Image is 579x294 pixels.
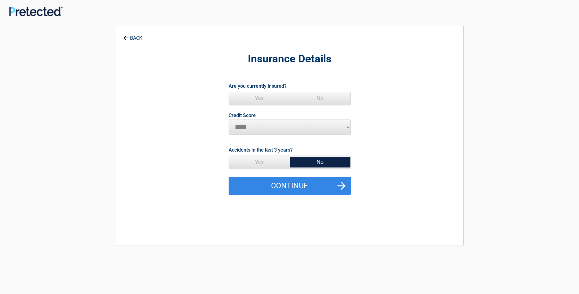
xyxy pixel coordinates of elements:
label: Accidents in the last 3 years? [229,146,293,154]
span: No [290,156,350,168]
img: Main Logo [9,6,63,16]
span: No [290,92,350,104]
span: Yes [229,156,290,168]
label: Credit Score [229,113,256,118]
label: Are you currently insured? [229,82,287,90]
h2: Insurance Details [150,52,430,66]
button: Continue [229,177,351,195]
span: Yes [229,92,290,104]
a: BACK [122,30,143,41]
